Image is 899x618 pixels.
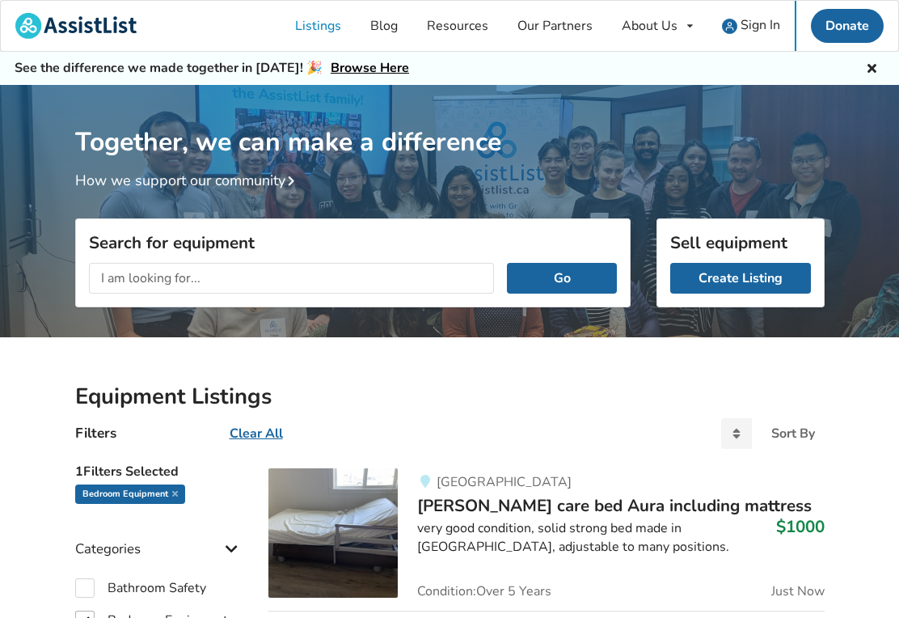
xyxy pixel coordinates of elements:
[811,9,884,43] a: Donate
[412,1,503,51] a: Resources
[75,424,116,442] h4: Filters
[356,1,412,51] a: Blog
[89,263,495,294] input: I am looking for...
[268,468,824,611] a: bedroom equipment-malsch care bed aura including mattress[GEOGRAPHIC_DATA][PERSON_NAME] care bed ...
[741,16,780,34] span: Sign In
[771,427,815,440] div: Sort By
[89,232,617,253] h3: Search for equipment
[771,585,825,598] span: Just Now
[75,578,206,598] label: Bathroom Safety
[776,516,825,537] h3: $1000
[722,19,737,34] img: user icon
[268,468,398,598] img: bedroom equipment-malsch care bed aura including mattress
[75,85,825,159] h1: Together, we can make a difference
[281,1,356,51] a: Listings
[670,263,811,294] a: Create Listing
[417,494,812,517] span: [PERSON_NAME] care bed Aura including mattress
[15,60,409,77] h5: See the difference we made together in [DATE]! 🎉
[230,425,283,442] u: Clear All
[75,485,185,504] div: Bedroom Equipment
[331,59,409,77] a: Browse Here
[507,263,616,294] button: Go
[75,383,825,411] h2: Equipment Listings
[417,585,551,598] span: Condition: Over 5 Years
[75,171,302,190] a: How we support our community
[707,1,795,51] a: user icon Sign In
[15,13,137,39] img: assistlist-logo
[417,519,824,557] div: very good condition, solid strong bed made in [GEOGRAPHIC_DATA], adjustable to many positions.
[503,1,607,51] a: Our Partners
[437,473,572,491] span: [GEOGRAPHIC_DATA]
[670,232,811,253] h3: Sell equipment
[75,455,243,485] h5: 1 Filters Selected
[75,508,243,565] div: Categories
[622,19,677,32] div: About Us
